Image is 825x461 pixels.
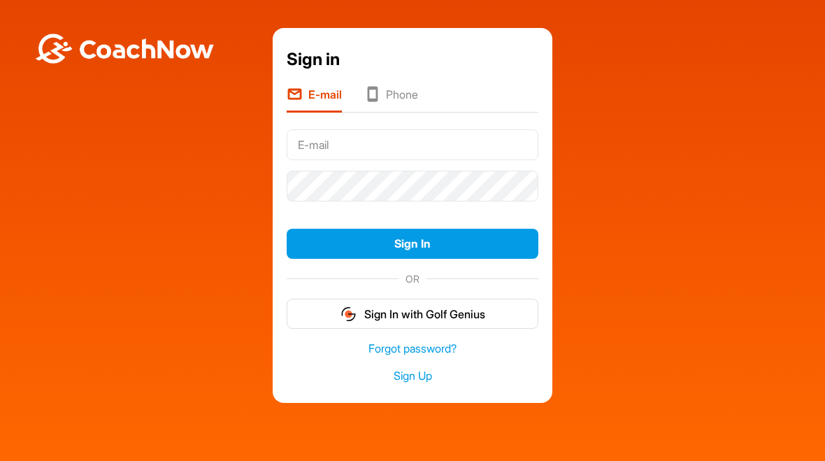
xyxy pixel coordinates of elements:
[34,34,215,64] img: BwLJSsUCoWCh5upNqxVrqldRgqLPVwmV24tXu5FoVAoFEpwwqQ3VIfuoInZCoVCoTD4vwADAC3ZFMkVEQFDAAAAAElFTkSuQmCC
[287,47,538,72] div: Sign in
[399,271,426,286] span: OR
[287,129,538,160] input: E-mail
[287,229,538,259] button: Sign In
[340,306,357,322] img: gg_logo
[287,341,538,357] a: Forgot password?
[287,299,538,329] button: Sign In with Golf Genius
[364,86,418,113] li: Phone
[287,86,342,113] li: E-mail
[287,368,538,384] a: Sign Up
